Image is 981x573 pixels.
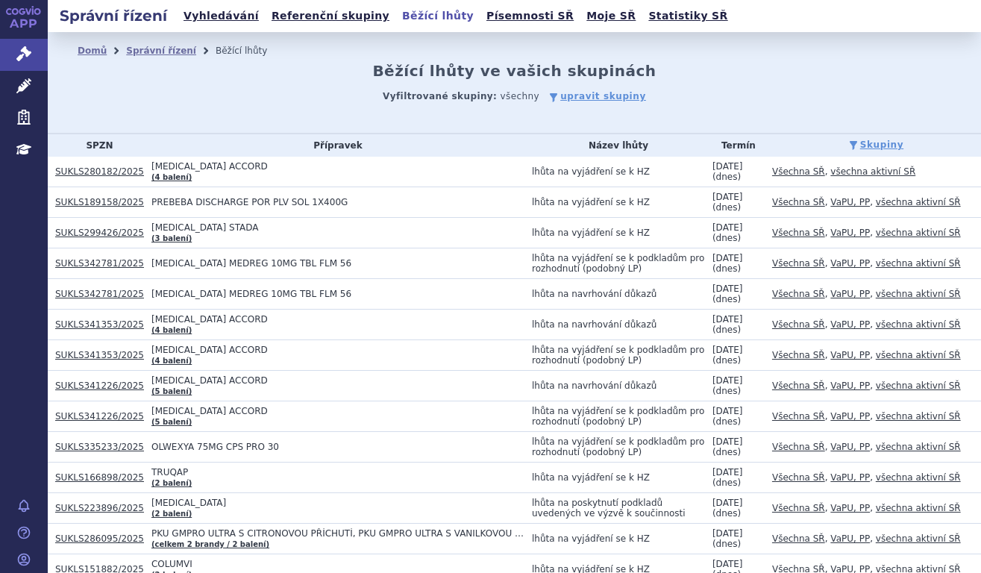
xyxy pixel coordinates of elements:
a: Všechna SŘ [772,411,825,422]
span: (dnes) [712,508,741,519]
a: VaPU, PP [830,258,870,269]
span: [MEDICAL_DATA] [151,498,524,508]
span: , [870,381,873,391]
a: Všechna SŘ [772,289,825,299]
a: Všechna SŘ [772,166,825,177]
span: [DATE] [712,284,743,294]
a: Skupiny [850,139,903,151]
span: PREBEBA DISCHARGE POR PLV SOL 1X400G [151,197,524,207]
span: [DATE] [712,345,743,355]
td: lhůta na vyjádření se k HZ [524,187,705,218]
span: , [825,381,828,391]
a: všechna aktivní SŘ [876,350,961,360]
span: , [870,228,873,238]
a: (2 balení) [151,479,192,487]
a: SUKLS189158/2025 [55,197,144,207]
span: [MEDICAL_DATA] ACCORD [151,314,524,325]
th: Název lhůty [524,134,705,157]
span: [DATE] [712,192,743,202]
a: VaPU, PP [830,533,870,544]
span: [MEDICAL_DATA] ACCORD [151,345,524,355]
td: lhůta na poskytnutí podkladů uvedených ve výzvě k součinnosti [524,493,705,524]
a: Všechna SŘ [772,381,825,391]
span: TRUQAP [151,467,524,477]
span: [DATE] [712,161,743,172]
a: SUKLS341226/2025 [55,381,144,391]
span: , [825,411,828,422]
span: , [870,289,873,299]
span: , [870,350,873,360]
a: Statistiky SŘ [644,6,732,26]
a: VaPU, PP [830,197,870,207]
a: všechna aktivní SŘ [876,197,961,207]
span: COLUMVI [151,559,524,569]
a: Všechna SŘ [772,442,825,452]
a: všechna aktivní SŘ [830,166,915,177]
span: , [870,533,873,544]
a: Všechna SŘ [772,533,825,544]
span: [DATE] [712,253,743,263]
a: všechna aktivní SŘ [876,533,961,544]
a: SUKLS299426/2025 [55,228,144,238]
span: , [870,197,873,207]
span: , [825,472,828,483]
span: , [825,166,828,177]
span: [DATE] [712,222,743,233]
a: (5 balení) [151,387,192,395]
span: , [825,289,828,299]
a: SUKLS166898/2025 [55,472,144,483]
a: Všechna SŘ [772,319,825,330]
span: , [825,228,828,238]
a: Domů [78,46,107,56]
a: Všechna SŘ [772,472,825,483]
a: všechna aktivní SŘ [876,258,961,269]
span: [DATE] [712,498,743,508]
span: [MEDICAL_DATA] MEDREG 10MG TBL FLM 56 [151,289,524,299]
a: VaPU, PP [830,442,870,452]
a: všechna aktivní SŘ [876,472,961,483]
a: Vyhledávání [179,6,263,26]
span: (dnes) [712,477,741,488]
a: všechna aktivní SŘ [876,411,961,422]
span: (dnes) [712,233,741,243]
a: (4 balení) [151,173,192,181]
a: všechna aktivní SŘ [876,319,961,330]
a: SUKLS341353/2025 [55,350,144,360]
span: (dnes) [712,202,741,213]
a: SUKLS280182/2025 [55,166,144,177]
span: PKU GMPRO ULTRA S CITRONOVOU PŘÍCHUTÍ, PKU GMPRO ULTRA S VANILKOVOU PŘÍCHUTÍ [151,528,524,539]
span: [DATE] [712,559,743,569]
span: , [825,319,828,330]
a: Moje SŘ [582,6,640,26]
a: VaPU, PP [830,319,870,330]
span: OLWEXYA 75MG CPS PRO 30 [151,442,524,452]
span: (dnes) [712,386,741,396]
a: SUKLS286095/2025 [55,533,144,544]
span: [DATE] [712,314,743,325]
span: , [825,258,828,269]
span: (dnes) [712,355,741,366]
span: , [870,442,873,452]
a: VaPU, PP [830,472,870,483]
span: (dnes) [712,263,741,274]
a: (4 balení) [151,357,192,365]
a: Běžící lhůty [398,6,478,26]
a: SUKLS341226/2025 [55,411,144,422]
a: všechna aktivní SŘ [876,381,961,391]
span: (dnes) [712,294,741,304]
a: SUKLS342781/2025 [55,258,144,269]
a: (4 balení) [151,326,192,334]
span: (dnes) [712,325,741,335]
h2: Běžící lhůty ve vašich skupinách [372,62,656,80]
a: SUKLS223896/2025 [55,503,144,513]
a: Všechna SŘ [772,258,825,269]
a: upravit skupiny [550,90,646,103]
a: SUKLS342781/2025 [55,289,144,299]
span: [DATE] [712,375,743,386]
th: Přípravek [144,134,524,157]
td: lhůta na vyjádření se k HZ [524,218,705,248]
span: (dnes) [712,172,741,182]
span: [MEDICAL_DATA] STADA [151,222,524,233]
span: [DATE] [712,436,743,447]
span: [DATE] [712,467,743,477]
